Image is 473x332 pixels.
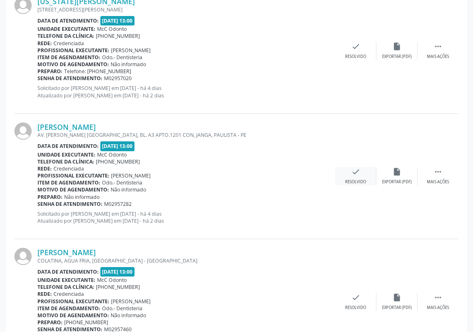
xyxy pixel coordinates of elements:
b: Senha de atendimento: [37,201,102,207]
span: [PERSON_NAME] [111,47,151,54]
span: [DATE] 13:00 [100,267,135,277]
div: Resolvido [345,305,366,311]
span: McC Odonto [97,151,127,158]
b: Preparo: [37,68,63,75]
b: Data de atendimento: [37,268,99,275]
span: Odo.- Dentisteria [102,179,142,186]
i: check [351,293,360,302]
b: Rede: [37,165,52,172]
span: [PERSON_NAME] [111,172,151,179]
span: Não informado [111,61,146,68]
span: Não informado [64,194,100,201]
b: Telefone da clínica: [37,32,94,39]
i: insert_drive_file [392,293,401,302]
a: [PERSON_NAME] [37,248,96,257]
span: Odo.- Dentisteria [102,54,142,61]
b: Rede: [37,290,52,297]
i:  [434,293,443,302]
span: M02957282 [104,201,132,207]
div: AV. [PERSON_NAME] [GEOGRAPHIC_DATA], BL. A3 APTO.1201 CON, JANGA, PAULISTA - PE [37,131,335,138]
b: Motivo de agendamento: [37,186,109,193]
div: Exportar (PDF) [382,54,412,60]
b: Data de atendimento: [37,17,99,24]
div: Resolvido [345,179,366,185]
b: Senha de atendimento: [37,75,102,82]
i: check [351,167,360,176]
span: Credenciada [53,40,84,47]
b: Unidade executante: [37,151,95,158]
b: Preparo: [37,194,63,201]
span: Credenciada [53,165,84,172]
div: [STREET_ADDRESS][PERSON_NAME] [37,6,335,13]
b: Rede: [37,40,52,47]
b: Unidade executante: [37,25,95,32]
span: McC Odonto [97,277,127,284]
div: Mais ações [427,305,449,311]
i:  [434,42,443,51]
span: [PHONE_NUMBER] [96,32,140,39]
div: Mais ações [427,54,449,60]
div: Resolvido [345,54,366,60]
span: Não informado [111,186,146,193]
i: insert_drive_file [392,167,401,176]
a: [PERSON_NAME] [37,122,96,131]
div: Mais ações [427,179,449,185]
p: Solicitado por [PERSON_NAME] em [DATE] - há 4 dias Atualizado por [PERSON_NAME] em [DATE] - há 2 ... [37,210,335,224]
span: M02957020 [104,75,132,82]
span: Credenciada [53,290,84,297]
div: Exportar (PDF) [382,305,412,311]
i:  [434,167,443,176]
b: Profissional executante: [37,172,109,179]
div: COLATINA, AGUA FRIA, [GEOGRAPHIC_DATA] - [GEOGRAPHIC_DATA] [37,257,335,264]
b: Motivo de agendamento: [37,312,109,319]
i: check [351,42,360,51]
span: Telefone: [PHONE_NUMBER] [64,68,131,75]
b: Profissional executante: [37,298,109,305]
img: img [14,122,32,140]
b: Item de agendamento: [37,179,100,186]
b: Telefone da clínica: [37,158,94,165]
img: img [14,248,32,265]
span: [PHONE_NUMBER] [64,319,108,326]
b: Data de atendimento: [37,143,99,150]
span: [PHONE_NUMBER] [96,284,140,290]
span: McC Odonto [97,25,127,32]
i: insert_drive_file [392,42,401,51]
div: Exportar (PDF) [382,179,412,185]
b: Profissional executante: [37,47,109,54]
b: Item de agendamento: [37,54,100,61]
b: Telefone da clínica: [37,284,94,290]
span: Odo.- Dentisteria [102,305,142,312]
span: [PHONE_NUMBER] [96,158,140,165]
p: Solicitado por [PERSON_NAME] em [DATE] - há 4 dias Atualizado por [PERSON_NAME] em [DATE] - há 2 ... [37,85,335,99]
b: Unidade executante: [37,277,95,284]
span: [DATE] 13:00 [100,141,135,151]
b: Item de agendamento: [37,305,100,312]
span: [DATE] 13:00 [100,16,135,25]
b: Motivo de agendamento: [37,61,109,68]
span: Não informado [111,312,146,319]
span: [PERSON_NAME] [111,298,151,305]
b: Preparo: [37,319,63,326]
